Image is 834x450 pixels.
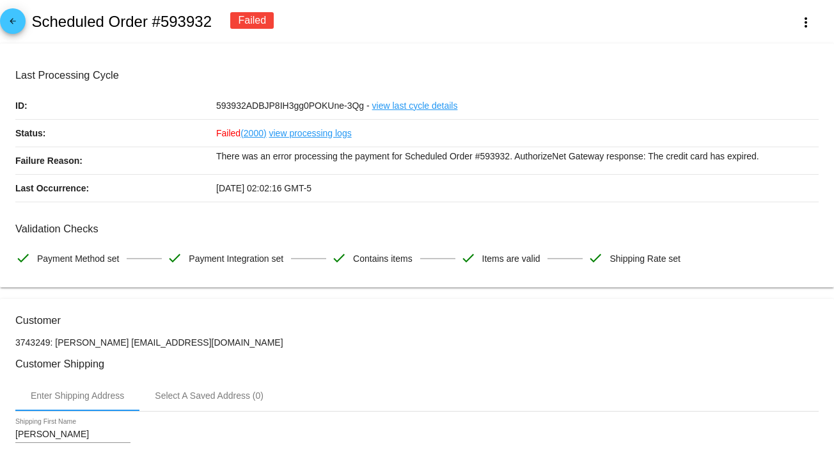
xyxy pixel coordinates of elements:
mat-icon: arrow_back [5,17,20,32]
h3: Last Processing Cycle [15,69,819,81]
mat-icon: check [167,250,182,266]
span: [DATE] 02:02:16 GMT-5 [216,183,311,193]
input: Shipping First Name [15,430,130,440]
mat-icon: check [588,250,603,266]
p: ID: [15,92,216,119]
span: Contains items [353,245,413,272]
h2: Scheduled Order #593932 [31,13,212,31]
mat-icon: check [460,250,476,266]
span: Payment Integration set [189,245,283,272]
span: 593932ADBJP8IH3gg0POKUne-3Qg - [216,100,370,111]
p: Failure Reason: [15,147,216,174]
a: view processing logs [269,120,352,147]
mat-icon: check [331,250,347,266]
span: Payment Method set [37,245,119,272]
h3: Customer [15,314,819,326]
div: Enter Shipping Address [31,390,124,401]
span: Items are valid [482,245,540,272]
mat-icon: check [15,250,31,266]
span: Shipping Rate set [610,245,681,272]
p: Last Occurrence: [15,175,216,202]
p: Status: [15,120,216,147]
p: There was an error processing the payment for Scheduled Order #593932. AuthorizeNet Gateway respo... [216,147,819,165]
h3: Validation Checks [15,223,819,235]
div: Select A Saved Address (0) [155,390,264,401]
span: Failed [216,128,267,138]
div: Failed [230,12,274,29]
a: view last cycle details [372,92,458,119]
a: (2000) [240,120,266,147]
h3: Customer Shipping [15,358,819,370]
mat-icon: more_vert [798,15,814,30]
p: 3743249: [PERSON_NAME] [EMAIL_ADDRESS][DOMAIN_NAME] [15,337,819,348]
